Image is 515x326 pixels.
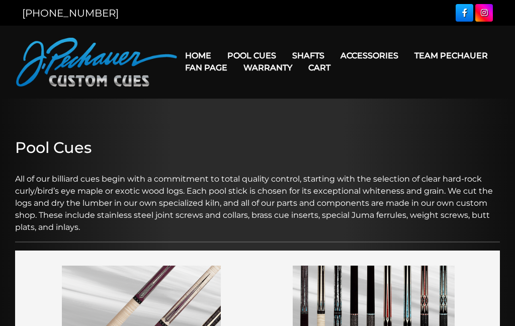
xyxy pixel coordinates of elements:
a: Pool Cues [219,43,284,68]
img: Pechauer Custom Cues [16,38,177,87]
a: Warranty [235,55,300,80]
a: Cart [300,55,338,80]
a: Shafts [284,43,332,68]
a: Team Pechauer [406,43,496,68]
h2: Pool Cues [15,139,500,157]
p: All of our billiard cues begin with a commitment to total quality control, starting with the sele... [15,161,500,233]
a: Home [177,43,219,68]
a: Fan Page [177,55,235,80]
a: [PHONE_NUMBER] [22,7,119,19]
a: Accessories [332,43,406,68]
